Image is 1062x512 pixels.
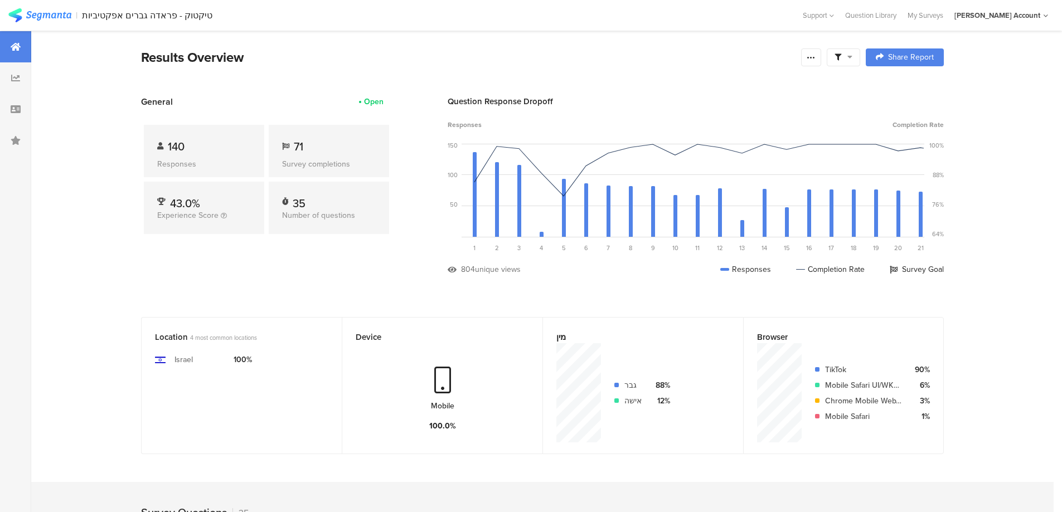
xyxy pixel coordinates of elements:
[902,10,949,21] a: My Surveys
[556,331,711,343] div: מין
[282,209,355,221] span: Number of questions
[190,333,257,342] span: 4 most common locations
[448,170,458,179] div: 100
[888,53,934,61] span: Share Report
[762,243,767,252] span: 14
[157,158,251,170] div: Responses
[517,243,521,252] span: 3
[672,243,678,252] span: 10
[893,120,944,130] span: Completion Rate
[168,138,185,155] span: 140
[584,243,588,252] span: 6
[624,379,642,391] div: גבר
[932,200,944,209] div: 76%
[495,243,499,252] span: 2
[717,243,723,252] span: 12
[448,120,482,130] span: Responses
[828,243,834,252] span: 17
[282,158,376,170] div: Survey completions
[448,141,458,150] div: 150
[825,395,901,407] div: Chrome Mobile WebView
[806,243,812,252] span: 16
[918,243,924,252] span: 21
[954,10,1040,21] div: [PERSON_NAME] Account
[141,95,173,108] span: General
[739,243,745,252] span: 13
[234,354,252,365] div: 100%
[76,9,77,22] div: |
[364,96,384,108] div: Open
[562,243,566,252] span: 5
[910,364,930,376] div: 90%
[450,200,458,209] div: 50
[473,243,476,252] span: 1
[910,379,930,391] div: 6%
[448,95,944,108] div: Question Response Dropoff
[757,331,911,343] div: Browser
[784,243,790,252] span: 15
[8,8,71,22] img: segmanta logo
[929,141,944,150] div: 100%
[461,264,475,275] div: 804
[629,243,632,252] span: 8
[803,7,834,24] div: Support
[475,264,521,275] div: unique views
[141,47,796,67] div: Results Overview
[170,195,200,212] span: 43.0%
[910,411,930,422] div: 1%
[82,10,212,21] div: טיקטוק - פראדה גברים אפקטיביות
[651,243,655,252] span: 9
[851,243,856,252] span: 18
[540,243,543,252] span: 4
[720,264,771,275] div: Responses
[796,264,865,275] div: Completion Rate
[825,379,901,391] div: Mobile Safari UI/WKWebView
[695,243,700,252] span: 11
[910,395,930,407] div: 3%
[294,138,303,155] span: 71
[356,331,511,343] div: Device
[157,209,219,221] span: Experience Score
[651,395,670,407] div: 12%
[873,243,879,252] span: 19
[825,364,901,376] div: TikTok
[890,264,944,275] div: Survey Goal
[431,400,454,412] div: Mobile
[155,331,310,343] div: Location
[840,10,902,21] a: Question Library
[624,395,642,407] div: אישה
[932,230,944,238] div: 64%
[174,354,193,365] div: Israel
[825,411,901,422] div: Mobile Safari
[429,420,456,432] div: 100.0%
[894,243,902,252] span: 20
[293,195,305,206] div: 35
[607,243,610,252] span: 7
[933,170,944,179] div: 88%
[651,379,670,391] div: 88%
